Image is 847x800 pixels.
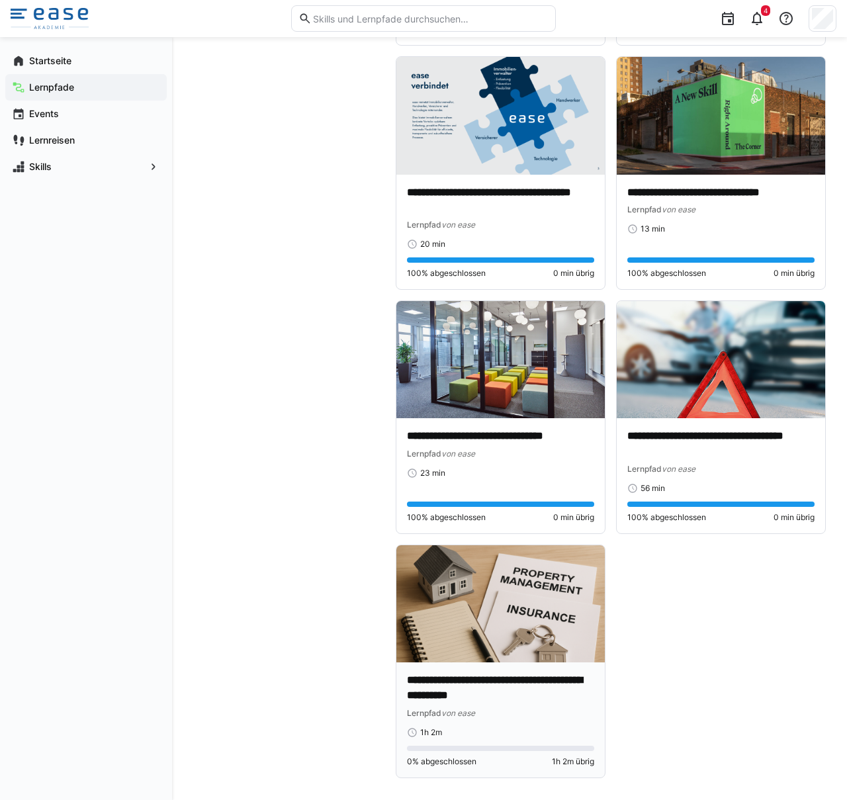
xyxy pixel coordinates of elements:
img: image [617,301,825,418]
span: 13 min [641,224,665,234]
span: Lernpfad [407,220,441,230]
img: image [396,545,605,662]
span: 100% abgeschlossen [627,512,706,523]
span: Lernpfad [627,464,662,474]
span: 20 min [420,239,445,249]
span: Lernpfad [407,449,441,459]
span: 1h 2m [420,727,442,738]
span: 0 min übrig [774,512,815,523]
span: von ease [441,708,475,718]
span: 0% abgeschlossen [407,756,476,767]
span: 100% abgeschlossen [407,268,486,279]
span: von ease [441,220,475,230]
span: 23 min [420,468,445,478]
span: Lernpfad [407,708,441,718]
span: von ease [662,464,695,474]
img: image [617,57,825,174]
span: 0 min übrig [553,268,594,279]
span: 100% abgeschlossen [407,512,486,523]
span: 0 min übrig [774,268,815,279]
img: image [396,301,605,418]
span: 4 [764,7,768,15]
span: 56 min [641,483,665,494]
span: 0 min übrig [553,512,594,523]
span: 1h 2m übrig [552,756,594,767]
input: Skills und Lernpfade durchsuchen… [312,13,549,24]
span: von ease [662,204,695,214]
span: 100% abgeschlossen [627,268,706,279]
span: Lernpfad [627,204,662,214]
img: image [396,57,605,174]
span: von ease [441,449,475,459]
